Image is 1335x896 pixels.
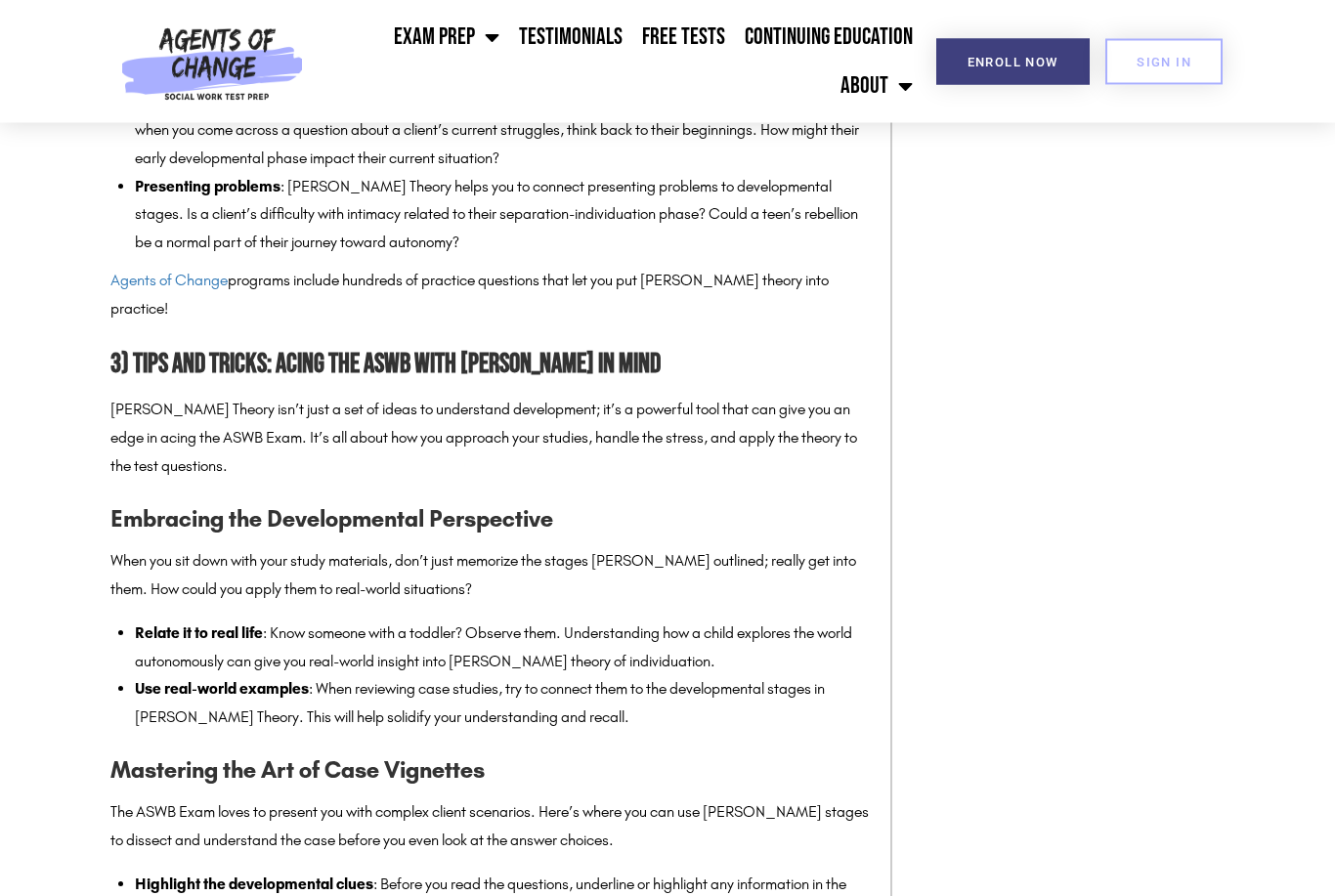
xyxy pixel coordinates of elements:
[384,13,509,62] a: Exam Prep
[509,13,632,62] a: Testimonials
[110,268,871,324] p: programs include hundreds of practice questions that let you put [PERSON_NAME] theory into practice!
[968,56,1058,68] span: Enroll Now
[110,752,871,789] h3: Mastering the Art of Case Vignettes
[936,39,1090,85] a: Enroll Now
[135,624,263,643] strong: Relate it to real life
[110,548,871,605] p: When you sit down with your study materials, don’t just memorize the stages [PERSON_NAME] outline...
[135,875,373,894] strong: Highlight the developmental clues
[135,174,871,258] li: : [PERSON_NAME] Theory helps you to connect presenting problems to developmental stages. Is a cli...
[831,62,923,110] a: About
[1105,39,1223,85] a: SIGN IN
[135,676,871,733] li: : When reviewing case studies, try to connect them to the developmental stages in [PERSON_NAME] T...
[110,272,228,290] a: Agents of Change
[135,89,871,173] li: : [PERSON_NAME] emphasizes the lasting impact of early relationships on later functioning. So, wh...
[1137,56,1191,68] span: SIGN IN
[135,620,871,677] li: : Know someone with a toddler? Observe them. Understanding how a child explores the world autonom...
[135,680,309,699] strong: Use real-world examples
[135,178,280,196] strong: Presenting problems
[312,13,923,110] nav: Menu
[110,799,871,856] p: The ASWB Exam loves to present you with complex client scenarios. Here’s where you can use [PERSO...
[735,13,923,62] a: Continuing Education
[110,501,871,538] h3: Embracing the Developmental Perspective
[110,344,871,388] h2: 3) Tips and Tricks: Acing the ASWB with [PERSON_NAME] in Mind
[110,397,871,481] p: [PERSON_NAME] Theory isn’t just a set of ideas to understand development; it’s a powerful tool th...
[632,13,735,62] a: Free Tests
